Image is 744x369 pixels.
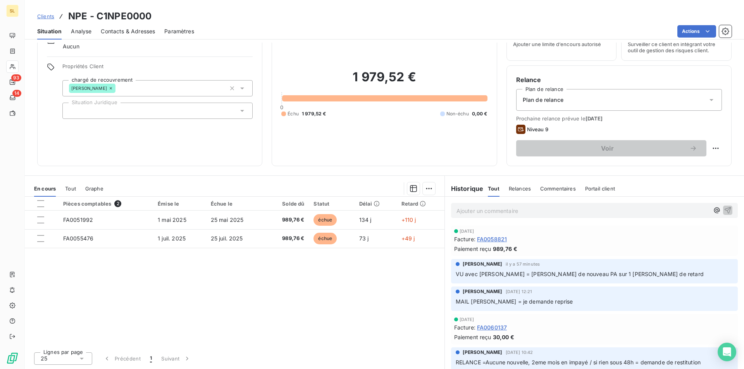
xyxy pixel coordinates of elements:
[446,110,469,117] span: Non-échu
[456,298,573,305] span: MAIL [PERSON_NAME] = je demande reprise
[63,216,93,223] span: FA0051992
[37,27,62,35] span: Situation
[270,216,305,224] span: 989,76 €
[158,216,186,223] span: 1 mai 2025
[6,5,19,17] div: SL
[37,12,54,20] a: Clients
[71,86,107,91] span: [PERSON_NAME]
[12,90,21,97] span: 14
[150,355,152,362] span: 1
[454,235,475,243] span: Facture :
[69,107,75,114] input: Ajouter une valeur
[401,216,416,223] span: +110 j
[509,185,531,192] span: Relances
[158,201,201,207] div: Émise le
[11,74,21,81] span: 93
[302,110,326,117] span: 1 979,52 €
[460,317,474,322] span: [DATE]
[493,333,514,341] span: 30,00 €
[472,110,487,117] span: 0,00 €
[359,201,392,207] div: Délai
[164,27,194,35] span: Paramètres
[523,96,563,104] span: Plan de relance
[63,200,148,207] div: Pièces comptables
[114,200,121,207] span: 2
[677,25,716,38] button: Actions
[463,288,503,295] span: [PERSON_NAME]
[477,323,507,331] span: FA0060137
[115,85,122,92] input: Ajouter une valeur
[463,261,503,268] span: [PERSON_NAME]
[63,235,93,242] span: FA0055476
[145,350,157,367] button: 1
[445,184,484,193] h6: Historique
[525,145,689,151] span: Voir
[41,355,47,362] span: 25
[585,185,615,192] span: Portail client
[493,245,517,253] span: 989,76 €
[6,352,19,364] img: Logo LeanPay
[158,235,186,242] span: 1 juil. 2025
[37,13,54,19] span: Clients
[62,63,253,74] span: Propriétés Client
[288,110,299,117] span: Échu
[281,69,487,93] h2: 1 979,52 €
[65,185,76,192] span: Tout
[516,115,722,122] span: Prochaine relance prévue le
[211,235,243,242] span: 25 juil. 2025
[628,41,725,53] span: Surveiller ce client en intégrant votre outil de gestion des risques client.
[101,27,155,35] span: Contacts & Adresses
[463,349,503,356] span: [PERSON_NAME]
[313,201,350,207] div: Statut
[313,233,337,244] span: échue
[516,75,722,84] h6: Relance
[157,350,196,367] button: Suivant
[488,185,499,192] span: Tout
[527,126,548,132] span: Niveau 9
[477,235,507,243] span: FA0058821
[513,41,601,47] span: Ajouter une limite d’encours autorisé
[460,229,474,233] span: [DATE]
[211,216,244,223] span: 25 mai 2025
[98,350,145,367] button: Précédent
[34,185,56,192] span: En cours
[71,27,91,35] span: Analyse
[506,350,533,355] span: [DATE] 10:42
[586,115,603,122] span: [DATE]
[456,359,701,366] span: RELANCE =Aucune nouvelle, 2eme mois en impayé / si rien sous 48h = demande de restitution
[359,216,372,223] span: 134 j
[359,235,369,242] span: 73 j
[270,201,305,207] div: Solde dû
[313,214,337,226] span: échue
[516,140,706,156] button: Voir
[68,9,152,23] h3: NPE - C1NPE0000
[456,271,704,277] span: VU avec [PERSON_NAME] = [PERSON_NAME] de nouveau PA sur 1 [PERSON_NAME] de retard
[454,323,475,331] span: Facture :
[401,235,415,242] span: +49 j
[280,104,283,110] span: 0
[454,333,491,341] span: Paiement reçu
[540,185,576,192] span: Commentaires
[454,245,491,253] span: Paiement reçu
[211,201,260,207] div: Échue le
[270,235,305,242] span: 989,76 €
[63,43,79,50] span: Aucun
[401,201,440,207] div: Retard
[506,262,540,266] span: il y a 57 minutes
[85,185,103,192] span: Graphe
[506,289,532,294] span: [DATE] 12:21
[718,343,736,361] div: Open Intercom Messenger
